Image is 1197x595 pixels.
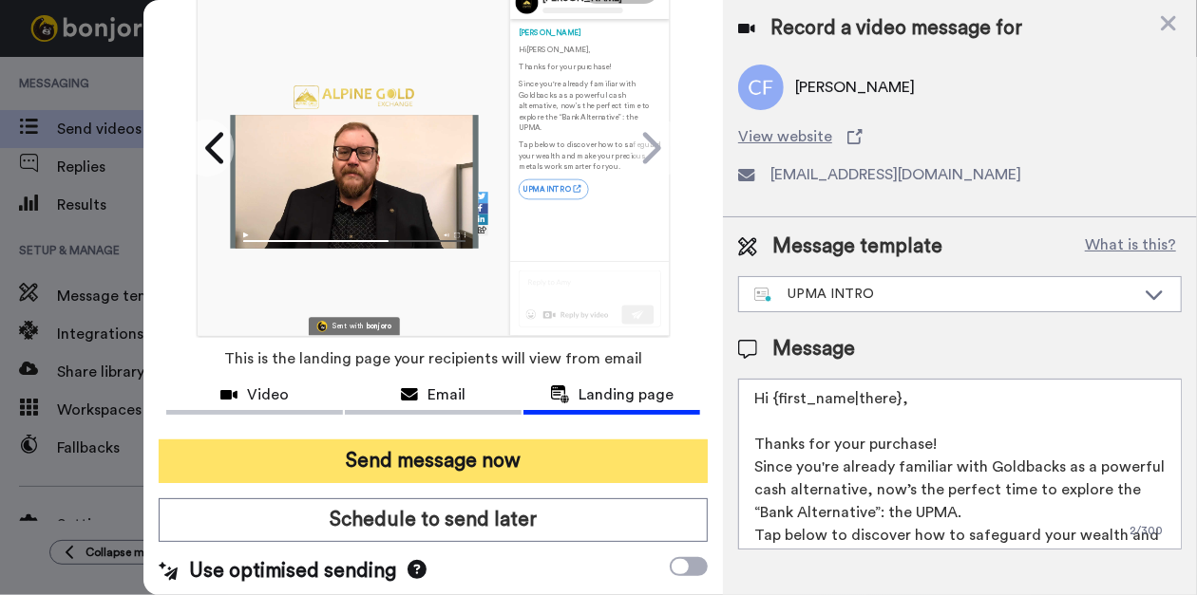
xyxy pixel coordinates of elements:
[754,288,772,303] img: nextgen-template.svg
[224,338,643,380] span: This is the landing page your recipients will view from email
[772,232,942,261] span: Message template
[579,383,674,406] span: Landing page
[22,55,52,85] img: Profile image for Grant
[772,335,855,363] span: Message
[159,439,708,483] button: Send message now
[367,323,391,329] div: bonjoro
[159,498,708,542] button: Schedule to send later
[738,379,1182,549] textarea: Hi {first_name|there}, Thanks for your purchase! Since you're already familiar with Goldbacks as ...
[518,178,588,198] a: UPMA INTRO
[62,71,309,88] p: Message from Grant, sent 3d ago
[62,52,309,71] p: [PERSON_NAME]!👋 How you doing? Can I ask for a cheeky favour? We are looking for more reviews on ...
[754,285,1135,304] div: UPMA INTRO
[738,125,832,148] span: View website
[427,383,465,406] span: Email
[230,226,478,248] img: player-controls-full.svg
[189,557,396,586] span: Use optimised sending
[518,270,660,326] img: reply-preview.svg
[316,321,327,331] img: Bonjoro Logo
[8,38,372,102] div: message notification from Grant, 3d ago. Bonjour-o Bryan!👋 How you doing? Can I ask for a cheeky ...
[738,125,1182,148] a: View website
[518,139,660,172] p: Tap below to discover how to safeguard your wealth and make your precious metals work smarter for...
[770,163,1021,186] span: [EMAIL_ADDRESS][DOMAIN_NAME]
[518,79,660,133] p: Since you're already familiar with Goldbacks as a powerful cash alternative, now’s the perfect ti...
[247,383,289,406] span: Video
[1079,232,1182,261] button: What is this?
[332,323,363,329] div: Sent with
